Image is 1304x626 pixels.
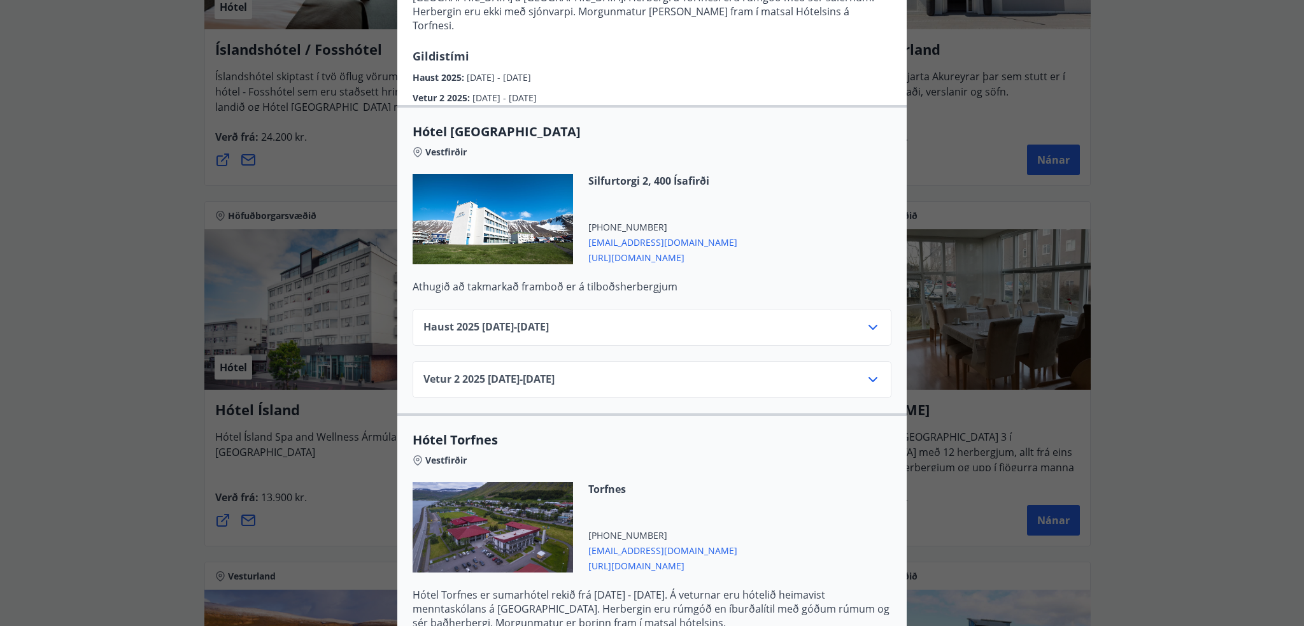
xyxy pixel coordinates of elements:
[467,71,531,83] span: [DATE] - [DATE]
[588,234,737,249] span: [EMAIL_ADDRESS][DOMAIN_NAME]
[413,71,467,83] span: Haust 2025 :
[423,320,549,335] span: Haust 2025 [DATE] - [DATE]
[472,92,537,104] span: [DATE] - [DATE]
[413,123,891,141] span: Hótel [GEOGRAPHIC_DATA]
[588,249,737,264] span: [URL][DOMAIN_NAME]
[423,372,555,387] span: Vetur 2 2025 [DATE] - [DATE]
[413,48,469,64] span: Gildistími
[588,221,737,234] span: [PHONE_NUMBER]
[413,92,472,104] span: Vetur 2 2025 :
[425,146,467,159] span: Vestfirðir
[413,280,891,294] p: Athugið að takmarkað framboð er á tilboðsherbergjum
[588,174,737,188] span: Silfurtorgi 2, 400 Ísafirði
